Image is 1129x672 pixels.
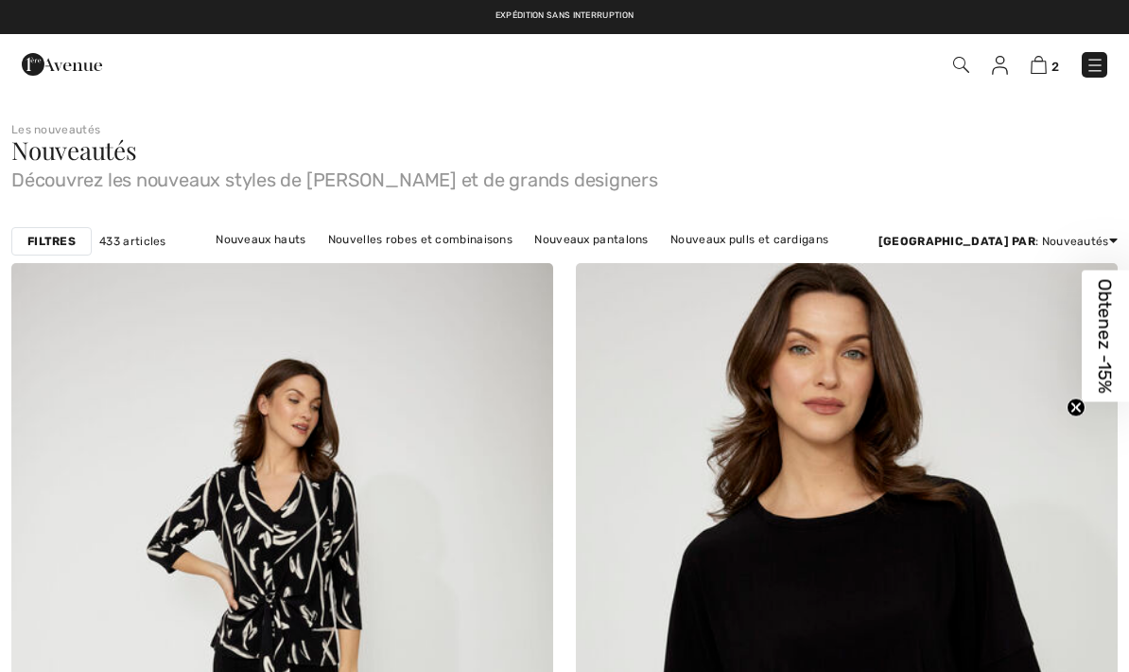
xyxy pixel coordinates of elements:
span: Nouveautés [11,133,137,167]
span: 433 articles [99,233,166,250]
img: 1ère Avenue [22,45,102,83]
img: Menu [1086,56,1104,75]
a: Nouveaux hauts [206,227,315,252]
strong: Filtres [27,233,76,250]
a: Nouveaux pulls et cardigans [661,227,838,252]
span: 2 [1051,60,1059,74]
strong: [GEOGRAPHIC_DATA] par [878,235,1035,248]
a: Les nouveautés [11,123,100,136]
span: Obtenez -15% [1095,279,1117,394]
div: Obtenez -15%Close teaser [1082,271,1129,402]
a: Nouveaux vêtements d'extérieur [564,252,767,276]
a: Nouvelles jupes [454,252,561,276]
a: 2 [1031,53,1059,76]
button: Close teaser [1067,398,1086,417]
a: Nouvelles vestes et blazers [278,252,451,276]
div: : Nouveautés [878,233,1118,250]
a: Nouvelles robes et combinaisons [319,227,522,252]
img: Recherche [953,57,969,73]
a: Nouveaux pantalons [525,227,657,252]
img: Mes infos [992,56,1008,75]
img: Panier d'achat [1031,56,1047,74]
span: Découvrez les nouveaux styles de [PERSON_NAME] et de grands designers [11,163,1118,189]
a: 1ère Avenue [22,54,102,72]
